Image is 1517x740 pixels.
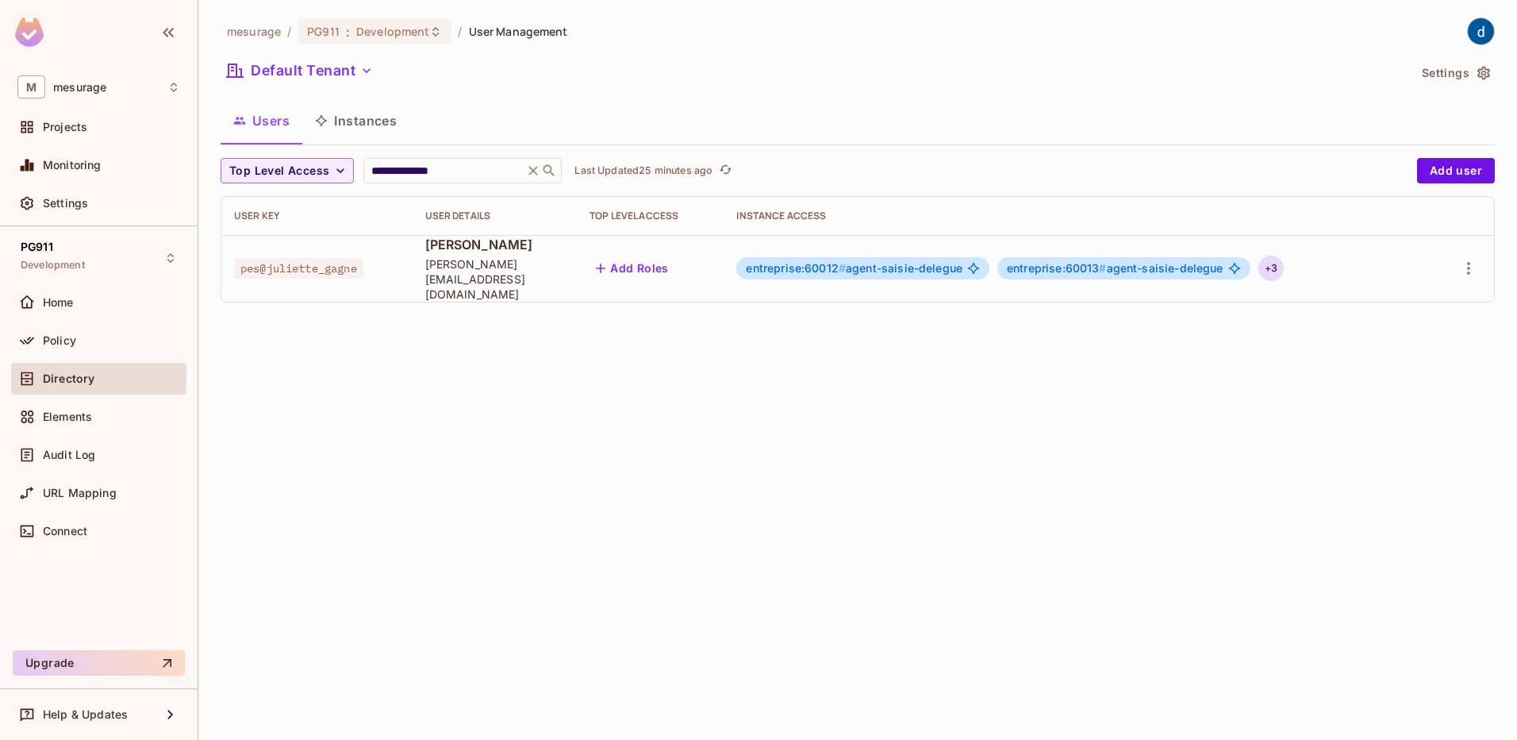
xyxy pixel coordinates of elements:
span: PG911 [21,241,53,253]
span: Top Level Access [229,161,329,181]
div: User Key [234,210,400,222]
span: URL Mapping [43,487,117,499]
button: Default Tenant [221,58,379,83]
button: Users [221,101,302,141]
span: Workspace: mesurage [53,81,106,94]
span: Help & Updates [43,708,128,721]
span: Development [356,24,429,39]
span: Elements [43,410,92,423]
span: refresh [719,163,732,179]
span: Policy [43,334,76,347]
span: Development [21,259,85,272]
button: Add user [1417,158,1495,183]
span: pes@juliette_gagne [234,258,363,279]
div: Top Level Access [590,210,711,222]
div: Instance Access [736,210,1418,222]
span: User Management [469,24,568,39]
button: refresh [716,161,735,180]
span: Settings [43,197,88,210]
span: Audit Log [43,449,95,461]
li: / [458,24,462,39]
span: # [1099,261,1106,275]
li: / [287,24,291,39]
span: Projects [43,121,87,133]
img: SReyMgAAAABJRU5ErkJggg== [15,17,44,47]
div: + 3 [1258,256,1284,281]
span: Click to refresh data [712,161,735,180]
p: Last Updated 25 minutes ago [574,164,712,177]
button: Add Roles [590,256,675,281]
span: entreprise:60013 [1007,261,1107,275]
span: : [345,25,351,38]
span: Home [43,296,74,309]
span: Directory [43,372,94,385]
span: [PERSON_NAME][EMAIL_ADDRESS][DOMAIN_NAME] [425,256,565,302]
span: PG911 [307,24,340,39]
span: entreprise:60012 [746,261,846,275]
button: Upgrade [13,650,185,676]
div: User Details [425,210,565,222]
button: Settings [1415,60,1495,86]
span: the active workspace [227,24,281,39]
button: Instances [302,101,409,141]
button: Top Level Access [221,158,354,183]
span: Connect [43,525,87,538]
span: Monitoring [43,159,102,172]
span: agent-saisie-delegue [1007,262,1223,275]
span: [PERSON_NAME] [425,236,565,253]
span: # [839,261,846,275]
span: M [17,75,45,98]
img: dev 911gcl [1468,18,1494,44]
span: agent-saisie-delegue [746,262,962,275]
